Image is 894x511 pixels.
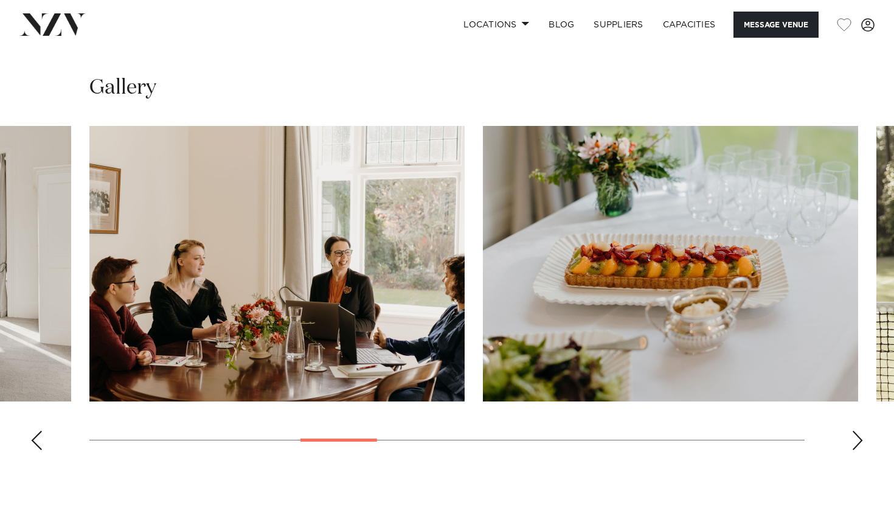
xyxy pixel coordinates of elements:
button: Message Venue [733,12,819,38]
img: nzv-logo.png [19,13,86,35]
swiper-slide: 7 / 17 [483,126,858,401]
a: SUPPLIERS [584,12,653,38]
a: BLOG [539,12,584,38]
a: Locations [454,12,539,38]
swiper-slide: 6 / 17 [89,126,465,401]
a: Capacities [653,12,726,38]
h2: Gallery [89,74,156,102]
